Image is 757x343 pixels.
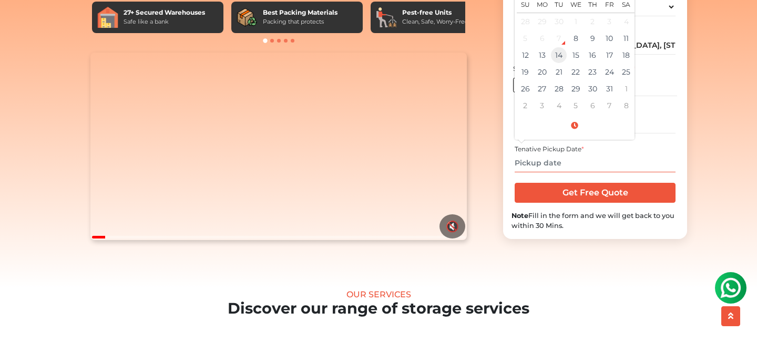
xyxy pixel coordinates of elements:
[237,7,258,28] img: Best Packing Materials
[124,8,205,17] div: 27+ Secured Warehouses
[30,289,727,299] div: Our Services
[402,8,468,17] div: Pest-free Units
[515,144,675,154] div: Tenative Pickup Date
[512,211,679,231] div: Fill in the form and we will get back to you within 30 Mins.
[402,17,468,26] div: Clean, Safe, Worry-Free
[517,121,632,130] a: Select Time
[97,7,118,28] img: 27+ Secured Warehouses
[439,214,465,238] button: 🔇
[376,7,397,28] img: Pest-free Units
[512,212,528,220] b: Note
[513,78,537,92] label: Yes
[721,306,740,326] button: scroll up
[263,8,337,17] div: Best Packing Materials
[124,17,205,26] div: Safe like a bank
[11,11,32,32] img: whatsapp-icon.svg
[90,53,466,241] video: Your browser does not support the video tag.
[515,183,675,203] input: Get Free Quote
[513,64,586,74] div: Service Lift Available?
[551,30,567,46] div: 7
[605,78,677,96] input: Ex: 4
[605,64,677,74] div: Floor No
[515,154,675,172] input: Pickup date
[263,17,337,26] div: Packing that protects
[30,299,727,318] h2: Discover our range of storage services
